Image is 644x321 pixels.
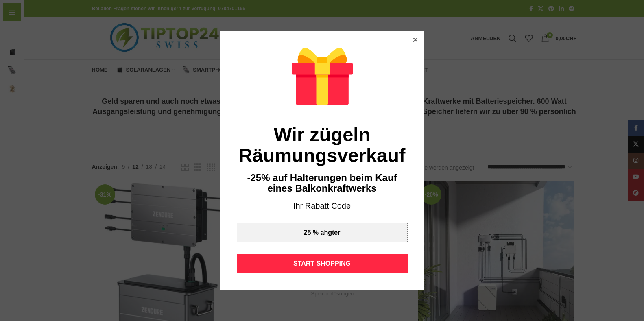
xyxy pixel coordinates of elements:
div: Ihr Rabatt Code [237,201,408,212]
div: 25 % ahgter [237,223,408,242]
div: Wir zügeln Räumungsverkauf [237,124,408,166]
div: START SHOPPING [237,254,408,273]
div: 25 % ahgter [304,229,341,236]
div: -25% auf Halterungen beim Kauf eines Balkonkraftwerks [237,173,408,194]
